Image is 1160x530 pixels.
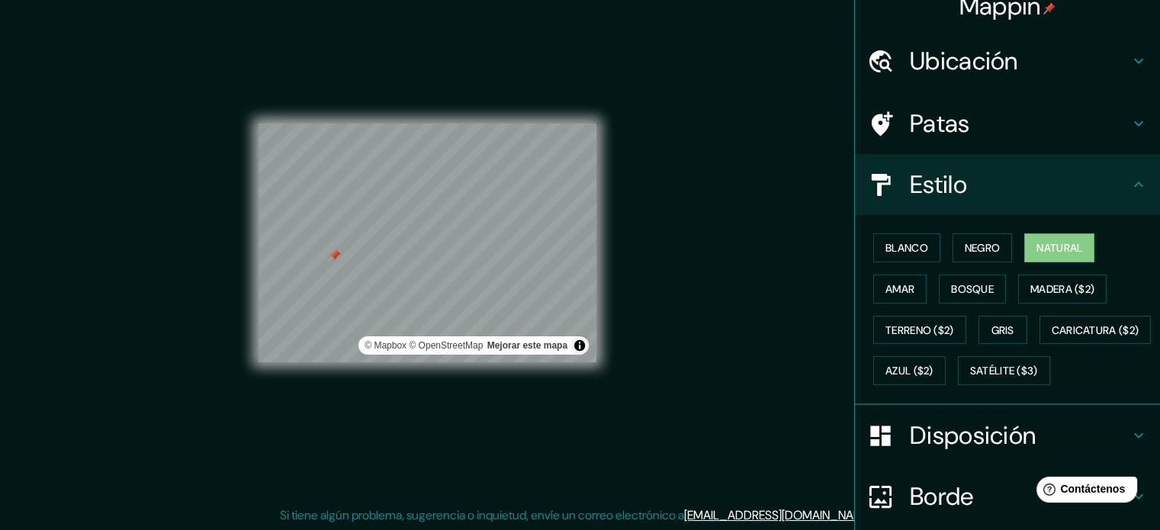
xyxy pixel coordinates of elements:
[885,365,933,378] font: Azul ($2)
[487,340,567,351] font: Mejorar este mapa
[991,323,1014,337] font: Gris
[1030,282,1094,296] font: Madera ($2)
[1052,323,1139,337] font: Caricatura ($2)
[910,419,1036,451] font: Disposición
[873,356,946,385] button: Azul ($2)
[684,507,872,523] a: [EMAIL_ADDRESS][DOMAIN_NAME]
[885,323,954,337] font: Terreno ($2)
[365,340,406,351] a: Mapbox
[978,316,1027,345] button: Gris
[885,241,928,255] font: Blanco
[873,316,966,345] button: Terreno ($2)
[910,480,974,512] font: Borde
[1024,471,1143,513] iframe: Lanzador de widgets de ayuda
[280,507,684,523] font: Si tiene algún problema, sugerencia o inquietud, envíe un correo electrónico a
[953,233,1013,262] button: Negro
[855,93,1160,154] div: Patas
[965,241,1001,255] font: Negro
[910,45,1018,77] font: Ubicación
[855,31,1160,92] div: Ubicación
[855,405,1160,466] div: Disposición
[951,282,994,296] font: Bosque
[365,340,406,351] font: © Mapbox
[939,275,1006,304] button: Bosque
[1018,275,1107,304] button: Madera ($2)
[1024,233,1094,262] button: Natural
[910,169,967,201] font: Estilo
[958,356,1050,385] button: Satélite ($3)
[885,282,914,296] font: Amar
[1040,316,1152,345] button: Caricatura ($2)
[1043,2,1056,14] img: pin-icon.png
[873,275,927,304] button: Amar
[409,340,483,351] a: Mapa de OpenStreet
[1036,241,1082,255] font: Natural
[259,124,596,362] canvas: Mapa
[855,466,1160,527] div: Borde
[409,340,483,351] font: © OpenStreetMap
[570,336,589,355] button: Activar o desactivar atribución
[910,108,970,140] font: Patas
[970,365,1038,378] font: Satélite ($3)
[855,154,1160,215] div: Estilo
[487,340,567,351] a: Map feedback
[873,233,940,262] button: Blanco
